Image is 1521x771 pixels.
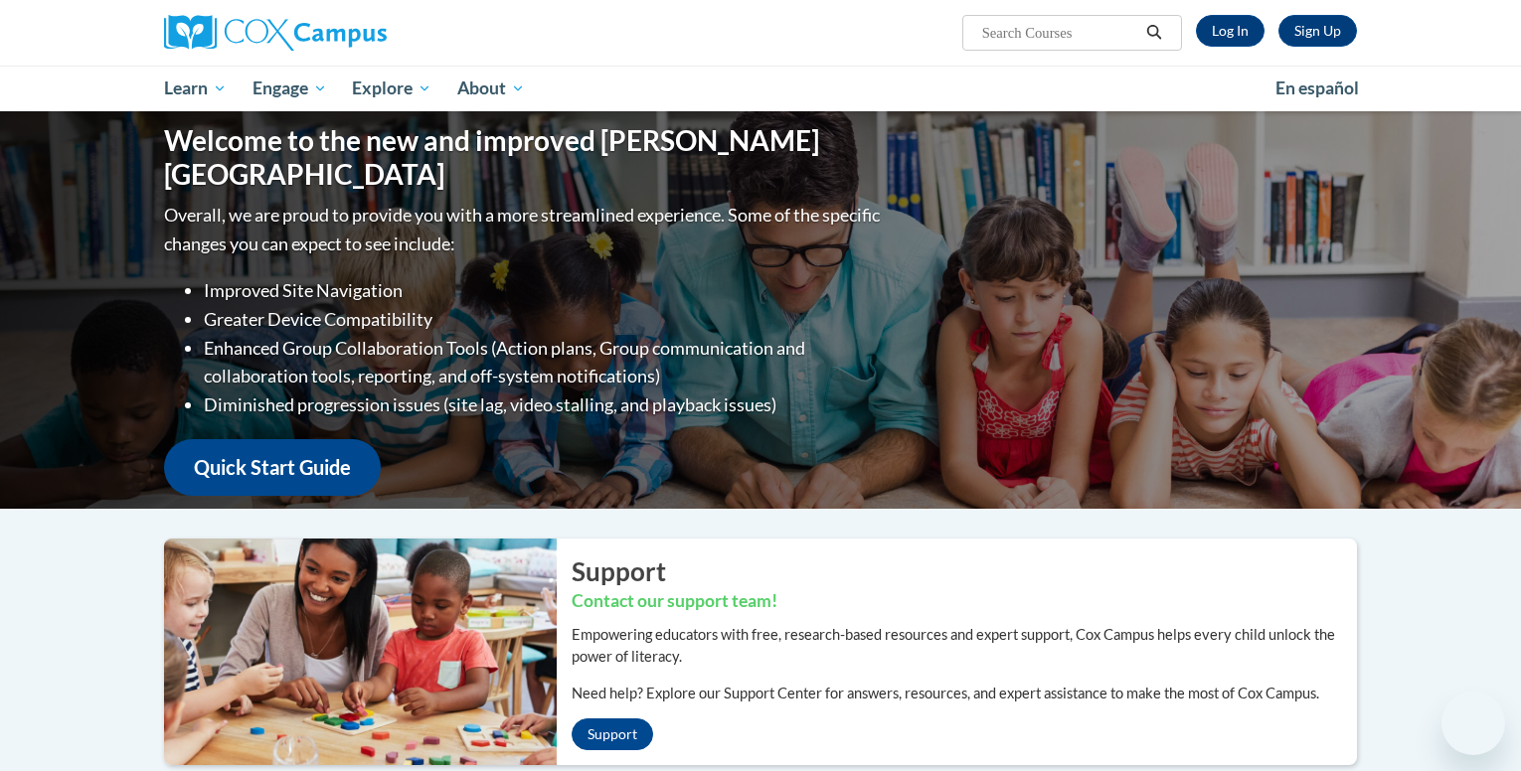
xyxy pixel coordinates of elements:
[1196,15,1265,47] a: Log In
[164,201,885,258] p: Overall, we are proud to provide you with a more streamlined experience. Some of the specific cha...
[444,66,538,111] a: About
[164,77,227,100] span: Learn
[980,21,1139,45] input: Search Courses
[164,124,885,191] h1: Welcome to the new and improved [PERSON_NAME][GEOGRAPHIC_DATA]
[204,390,885,419] li: Diminished progression issues (site lag, video stalling, and playback issues)
[457,77,525,100] span: About
[149,539,557,765] img: ...
[572,589,1357,614] h3: Contact our support team!
[572,683,1357,704] p: Need help? Explore our Support Center for answers, resources, and expert assistance to make the m...
[1275,77,1359,98] span: En español
[253,77,327,100] span: Engage
[164,439,381,496] a: Quick Start Guide
[240,66,340,111] a: Engage
[352,77,431,100] span: Explore
[572,624,1357,668] p: Empowering educators with free, research-based resources and expert support, Cox Campus helps eve...
[572,553,1357,589] h2: Support
[204,334,885,391] li: Enhanced Group Collaboration Tools (Action plans, Group communication and collaboration tools, re...
[339,66,444,111] a: Explore
[204,276,885,305] li: Improved Site Navigation
[1441,692,1505,755] iframe: Button to launch messaging window
[204,305,885,334] li: Greater Device Compatibility
[151,66,240,111] a: Learn
[1278,15,1357,47] a: Register
[164,15,387,51] img: Cox Campus
[1263,68,1372,109] a: En español
[1139,21,1169,45] button: Search
[134,66,1387,111] div: Main menu
[164,15,542,51] a: Cox Campus
[572,718,653,750] a: Support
